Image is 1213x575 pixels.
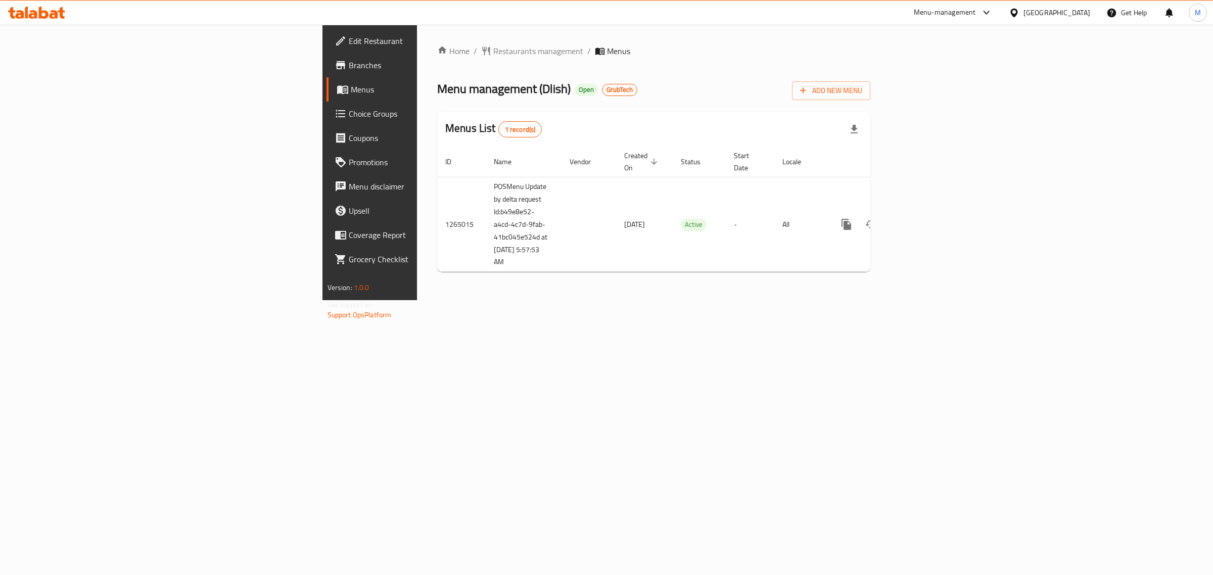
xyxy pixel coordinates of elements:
[351,83,517,95] span: Menus
[499,125,542,134] span: 1 record(s)
[326,150,525,174] a: Promotions
[681,156,714,168] span: Status
[437,147,940,272] table: enhanced table
[326,77,525,102] a: Menus
[494,156,525,168] span: Name
[326,247,525,271] a: Grocery Checklist
[354,281,369,294] span: 1.0.0
[326,199,525,223] a: Upsell
[587,45,591,57] li: /
[326,102,525,126] a: Choice Groups
[326,223,525,247] a: Coverage Report
[570,156,604,168] span: Vendor
[445,156,464,168] span: ID
[326,174,525,199] a: Menu disclaimer
[498,121,542,137] div: Total records count
[349,156,517,168] span: Promotions
[328,308,392,321] a: Support.OpsPlatform
[481,45,583,57] a: Restaurants management
[328,298,374,311] span: Get support on:
[349,229,517,241] span: Coverage Report
[349,253,517,265] span: Grocery Checklist
[445,121,542,137] h2: Menus List
[800,84,862,97] span: Add New Menu
[774,177,826,272] td: All
[782,156,814,168] span: Locale
[602,85,637,94] span: GrubTech
[681,219,707,230] span: Active
[493,45,583,57] span: Restaurants management
[349,132,517,144] span: Coupons
[842,117,866,141] div: Export file
[349,35,517,47] span: Edit Restaurant
[726,177,774,272] td: -
[859,212,883,236] button: Change Status
[624,150,661,174] span: Created On
[328,281,352,294] span: Version:
[624,218,645,231] span: [DATE]
[792,81,870,100] button: Add New Menu
[326,29,525,53] a: Edit Restaurant
[575,85,598,94] span: Open
[437,45,870,57] nav: breadcrumb
[349,59,517,71] span: Branches
[607,45,630,57] span: Menus
[914,7,976,19] div: Menu-management
[826,147,940,177] th: Actions
[349,180,517,193] span: Menu disclaimer
[1023,7,1090,18] div: [GEOGRAPHIC_DATA]
[1195,7,1201,18] span: M
[326,53,525,77] a: Branches
[349,205,517,217] span: Upsell
[575,84,598,96] div: Open
[834,212,859,236] button: more
[326,126,525,150] a: Coupons
[349,108,517,120] span: Choice Groups
[734,150,762,174] span: Start Date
